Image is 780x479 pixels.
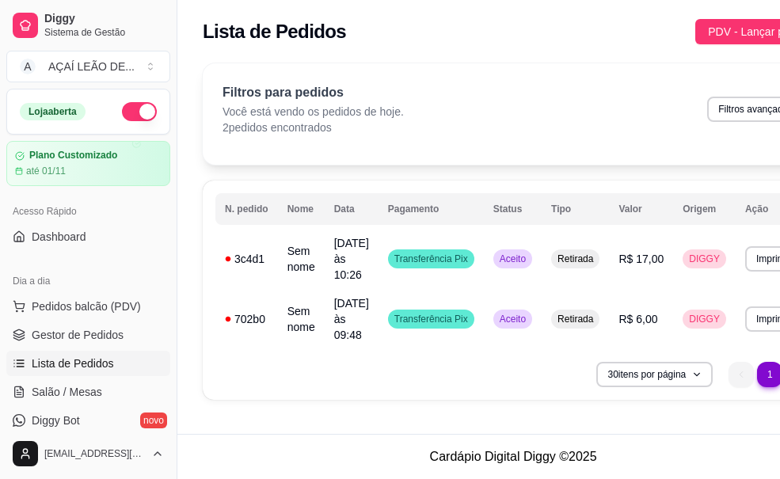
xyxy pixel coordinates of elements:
span: DIGGY [686,313,723,325]
th: Valor [609,193,673,225]
article: Plano Customizado [29,150,117,162]
span: Transferência Pix [391,253,471,265]
th: N. pedido [215,193,278,225]
th: Tipo [542,193,609,225]
span: Diggy Bot [32,412,80,428]
span: Sistema de Gestão [44,26,164,39]
th: Pagamento [379,193,484,225]
span: [DATE] às 10:26 [334,237,369,281]
span: Transferência Pix [391,313,471,325]
button: 30itens por página [596,362,713,387]
div: Loja aberta [20,103,86,120]
span: R$ 17,00 [618,253,664,265]
a: Plano Customizadoaté 01/11 [6,141,170,186]
span: Gestor de Pedidos [32,327,124,343]
td: Sem nome [278,289,325,349]
span: Diggy [44,12,164,26]
span: Aceito [497,313,529,325]
p: Filtros para pedidos [223,83,404,102]
th: Nome [278,193,325,225]
span: DIGGY [686,253,723,265]
a: Diggy Botnovo [6,408,170,433]
span: Dashboard [32,229,86,245]
span: A [20,59,36,74]
div: 3c4d1 [225,251,268,267]
div: Acesso Rápido [6,199,170,224]
article: até 01/11 [26,165,66,177]
a: Gestor de Pedidos [6,322,170,348]
span: [DATE] às 09:48 [334,297,369,341]
span: Aceito [497,253,529,265]
th: Origem [673,193,736,225]
a: Salão / Mesas [6,379,170,405]
p: Você está vendo os pedidos de hoje. [223,104,404,120]
th: Status [484,193,542,225]
p: 2 pedidos encontrados [223,120,404,135]
span: Pedidos balcão (PDV) [32,298,141,314]
button: [EMAIL_ADDRESS][DOMAIN_NAME] [6,435,170,473]
span: R$ 6,00 [618,313,657,325]
h2: Lista de Pedidos [203,19,346,44]
span: Lista de Pedidos [32,355,114,371]
th: Data [325,193,379,225]
div: Dia a dia [6,268,170,294]
div: 702b0 [225,311,268,327]
button: Pedidos balcão (PDV) [6,294,170,319]
a: Lista de Pedidos [6,351,170,376]
td: Sem nome [278,229,325,289]
div: AÇAÍ LEÃO DE ... [48,59,135,74]
span: Salão / Mesas [32,384,102,400]
span: Retirada [554,313,596,325]
button: Alterar Status [122,102,157,121]
a: Dashboard [6,224,170,249]
span: Retirada [554,253,596,265]
button: Select a team [6,51,170,82]
span: [EMAIL_ADDRESS][DOMAIN_NAME] [44,447,145,460]
a: DiggySistema de Gestão [6,6,170,44]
